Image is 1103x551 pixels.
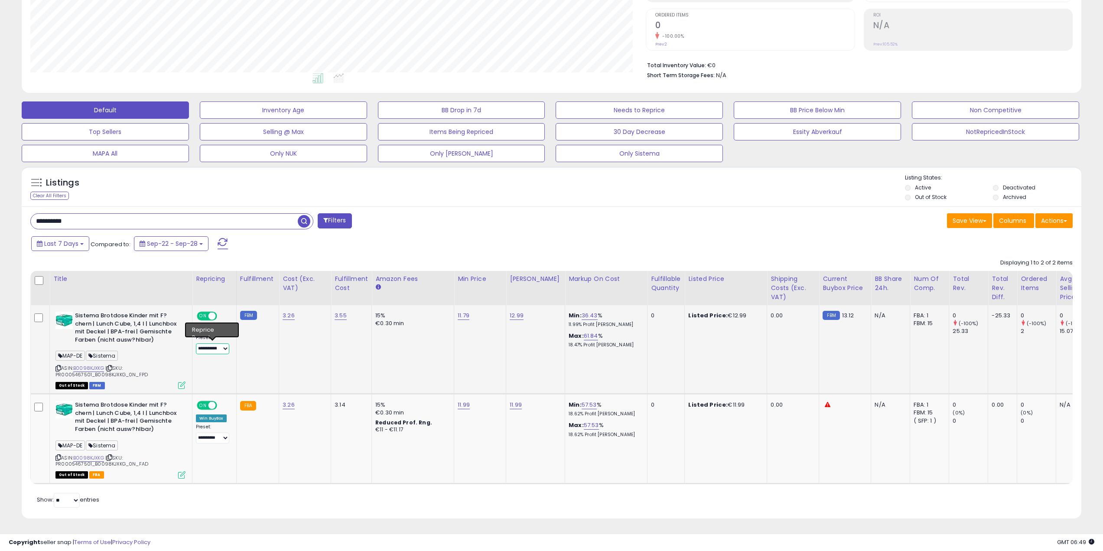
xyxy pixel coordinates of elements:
small: FBM [240,311,257,320]
div: 15% [375,401,447,409]
a: 11.99 [458,401,470,409]
p: 18.62% Profit [PERSON_NAME] [569,411,641,417]
a: 12.99 [510,311,524,320]
div: FBM: 15 [914,409,942,417]
a: 57.53 [582,401,597,409]
b: Total Inventory Value: [647,62,706,69]
span: 13.12 [842,311,854,320]
button: BB Price Below Min [734,101,901,119]
div: 0.00 [771,401,812,409]
div: Repricing [196,274,233,284]
div: ( SFP: 1 ) [914,417,942,425]
div: N/A [1060,401,1088,409]
button: NotRepricedInStock [912,123,1079,140]
span: All listings that are currently out of stock and unavailable for purchase on Amazon [55,471,88,479]
div: 0 [1021,417,1056,425]
small: Prev: 105.52% [873,42,898,47]
div: 3.14 [335,401,365,409]
small: -100.00% [659,33,684,39]
a: 3.26 [283,401,295,409]
strong: Copyright [9,538,40,546]
div: 15% [375,312,447,320]
div: ASIN: [55,312,185,388]
button: Last 7 Days [31,236,89,251]
button: Top Sellers [22,123,189,140]
b: Short Term Storage Fees: [647,72,715,79]
div: Total Rev. Diff. [992,274,1013,302]
div: % [569,421,641,437]
p: 18.62% Profit [PERSON_NAME] [569,432,641,438]
small: Amazon Fees. [375,284,381,291]
b: Max: [569,421,584,429]
div: 0 [1021,312,1056,320]
button: Only [PERSON_NAME] [378,145,545,162]
div: €0.30 min [375,320,447,327]
b: Min: [569,401,582,409]
img: 41eFQPXt8aL._SL40_.jpg [55,401,73,418]
div: 0 [953,417,988,425]
img: 41eFQPXt8aL._SL40_.jpg [55,312,73,329]
span: OFF [216,402,230,409]
a: B0098KJXKG [73,454,104,462]
button: Actions [1035,213,1073,228]
div: FBA: 1 [914,312,942,320]
div: 0 [651,312,678,320]
div: Avg Selling Price [1060,274,1091,302]
a: 36.43 [582,311,598,320]
div: Markup on Cost [569,274,644,284]
li: €0 [647,59,1066,70]
button: Inventory Age [200,101,367,119]
div: Displaying 1 to 2 of 2 items [1000,259,1073,267]
div: FBA: 1 [914,401,942,409]
b: Listed Price: [688,311,728,320]
div: Ordered Items [1021,274,1052,293]
div: 0.00 [992,401,1010,409]
span: | SKU: PR0005467501_B0098KJXKG_0N_FAD [55,454,148,467]
div: ASIN: [55,401,185,477]
div: N/A [875,312,903,320]
button: BB Drop in 7d [378,101,545,119]
div: €11.99 [688,401,760,409]
a: B0098KJXKG [73,365,104,372]
span: | SKU: PR0005467501_B0098KJXKG_0N_FPD [55,365,148,378]
div: N/A [875,401,903,409]
small: FBM [823,311,839,320]
small: FBA [240,401,256,411]
span: MAP-DE [55,440,85,450]
b: Sistema Brotdose Kinder mit F?chern | Lunch Cube, 1,4 l | Lunchbox mit Deckel | BPA-frei | Gemisc... [75,401,180,435]
a: Terms of Use [74,538,111,546]
div: BB Share 24h. [875,274,906,293]
div: 0.00 [771,312,812,320]
div: % [569,332,641,348]
div: €12.99 [688,312,760,320]
div: Fulfillable Quantity [651,274,681,293]
b: Listed Price: [688,401,728,409]
div: Clear All Filters [30,192,69,200]
a: 3.55 [335,311,347,320]
b: Max: [569,332,584,340]
label: Out of Stock [915,193,947,201]
div: Win BuyBox * [196,325,230,333]
div: 25.33 [953,327,988,335]
button: Only Sistema [556,145,723,162]
button: Items Being Repriced [378,123,545,140]
div: 0 [1021,401,1056,409]
label: Archived [1003,193,1026,201]
span: Columns [999,216,1026,225]
h2: 0 [655,20,854,32]
div: Title [53,274,189,284]
label: Active [915,184,931,191]
div: % [569,401,641,417]
span: Sep-22 - Sep-28 [147,239,198,248]
a: 3.26 [283,311,295,320]
label: Deactivated [1003,184,1035,191]
p: 11.99% Profit [PERSON_NAME] [569,322,641,328]
span: Ordered Items [655,13,854,18]
button: Non Competitive [912,101,1079,119]
div: Shipping Costs (Exc. VAT) [771,274,815,302]
button: Only NUK [200,145,367,162]
div: seller snap | | [9,538,150,547]
div: Fulfillment [240,274,275,284]
p: Listing States: [905,174,1081,182]
span: OFF [216,313,230,320]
